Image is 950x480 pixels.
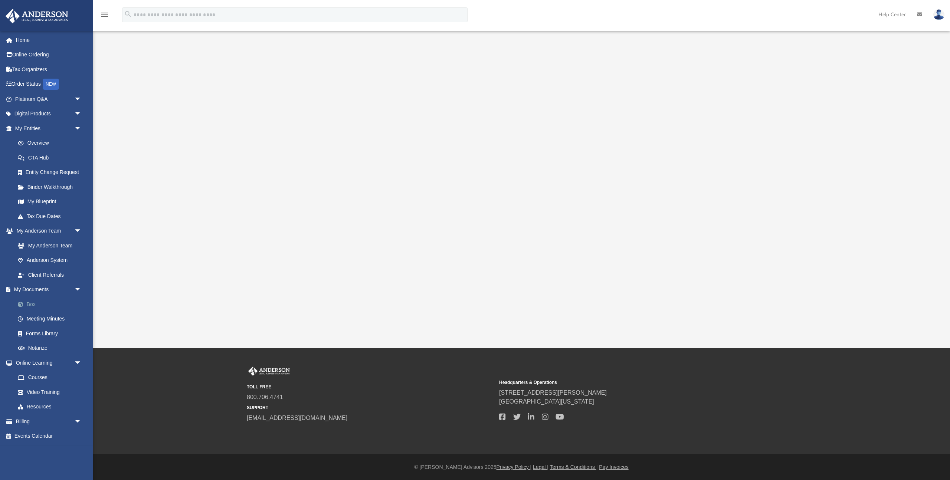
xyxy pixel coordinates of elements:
a: My Anderson Teamarrow_drop_down [5,224,89,239]
span: arrow_drop_down [74,282,89,297]
a: Pay Invoices [599,464,628,470]
a: Video Training [10,385,85,400]
a: Anderson System [10,253,89,268]
a: [GEOGRAPHIC_DATA][US_STATE] [499,398,594,405]
a: Courses [10,370,89,385]
a: [EMAIL_ADDRESS][DOMAIN_NAME] [247,415,347,421]
i: menu [100,10,109,19]
a: Client Referrals [10,267,89,282]
a: Tax Organizers [5,62,93,77]
a: Digital Productsarrow_drop_down [5,106,93,121]
a: Overview [10,136,93,151]
div: NEW [43,79,59,90]
i: search [124,10,132,18]
a: menu [100,14,109,19]
a: Billingarrow_drop_down [5,414,93,429]
span: arrow_drop_down [74,355,89,371]
a: Resources [10,400,89,414]
small: Headquarters & Operations [499,379,746,386]
a: [STREET_ADDRESS][PERSON_NAME] [499,389,607,396]
a: Forms Library [10,326,89,341]
a: Online Learningarrow_drop_down [5,355,89,370]
img: User Pic [933,9,944,20]
span: arrow_drop_down [74,414,89,429]
a: 800.706.4741 [247,394,283,400]
a: Meeting Minutes [10,312,93,326]
a: Privacy Policy | [497,464,532,470]
a: CTA Hub [10,150,93,165]
a: Box [10,297,93,312]
a: Online Ordering [5,47,93,62]
a: My Documentsarrow_drop_down [5,282,93,297]
a: Legal | [533,464,548,470]
small: SUPPORT [247,404,494,411]
a: Tax Due Dates [10,209,93,224]
span: arrow_drop_down [74,224,89,239]
small: TOLL FREE [247,384,494,390]
div: © [PERSON_NAME] Advisors 2025 [93,463,950,471]
a: Order StatusNEW [5,77,93,92]
a: Entity Change Request [10,165,93,180]
img: Anderson Advisors Platinum Portal [247,366,291,376]
a: Platinum Q&Aarrow_drop_down [5,92,93,106]
span: arrow_drop_down [74,106,89,122]
img: Anderson Advisors Platinum Portal [3,9,71,23]
a: Terms & Conditions | [550,464,598,470]
span: arrow_drop_down [74,121,89,136]
a: Events Calendar [5,429,93,444]
a: My Blueprint [10,194,89,209]
a: My Anderson Team [10,238,85,253]
a: Notarize [10,341,93,356]
a: Binder Walkthrough [10,180,93,194]
a: Home [5,33,93,47]
span: arrow_drop_down [74,92,89,107]
a: My Entitiesarrow_drop_down [5,121,93,136]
